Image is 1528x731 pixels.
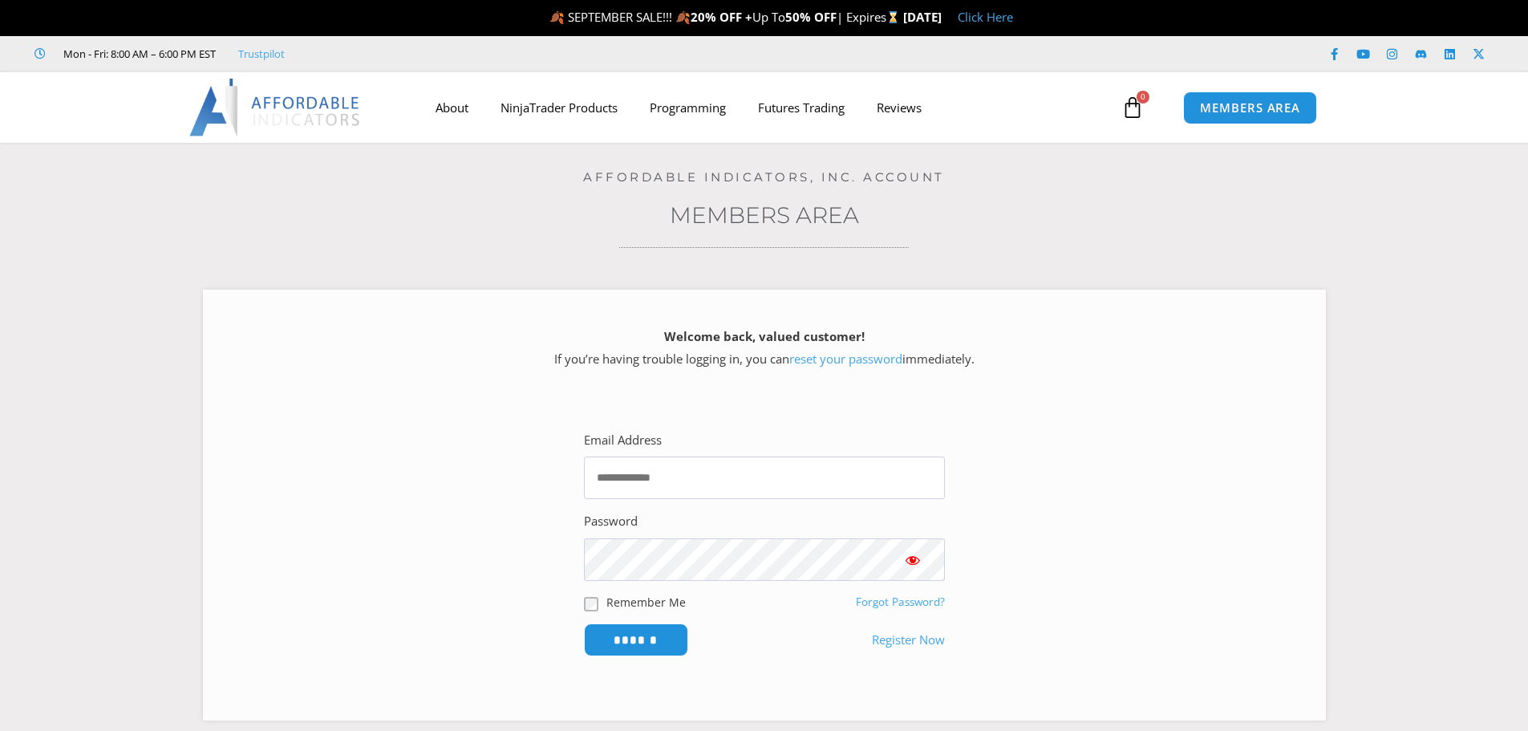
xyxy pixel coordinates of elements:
[691,9,752,25] strong: 20% OFF +
[484,89,634,126] a: NinjaTrader Products
[189,79,362,136] img: LogoAI | Affordable Indicators – NinjaTrader
[584,510,638,533] label: Password
[670,201,859,229] a: Members Area
[887,11,899,23] img: ⌛
[634,89,742,126] a: Programming
[231,326,1298,371] p: If you’re having trouble logging in, you can immediately.
[59,44,216,63] span: Mon - Fri: 8:00 AM – 6:00 PM EST
[549,9,903,25] span: 🍂 SEPTEMBER SALE!!! 🍂 Up To | Expires
[881,538,945,581] button: Show password
[872,629,945,652] a: Register Now
[1183,91,1317,124] a: MEMBERS AREA
[861,89,938,126] a: Reviews
[583,169,945,185] a: Affordable Indicators, Inc. Account
[742,89,861,126] a: Futures Trading
[903,9,942,25] strong: [DATE]
[238,44,285,63] a: Trustpilot
[584,429,662,452] label: Email Address
[789,351,902,367] a: reset your password
[606,594,686,611] label: Remember Me
[1137,91,1149,104] span: 0
[419,89,484,126] a: About
[664,328,865,344] strong: Welcome back, valued customer!
[958,9,1013,25] a: Click Here
[785,9,837,25] strong: 50% OFF
[1097,84,1168,131] a: 0
[1200,102,1300,114] span: MEMBERS AREA
[419,89,1117,126] nav: Menu
[856,595,945,609] a: Forgot Password?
